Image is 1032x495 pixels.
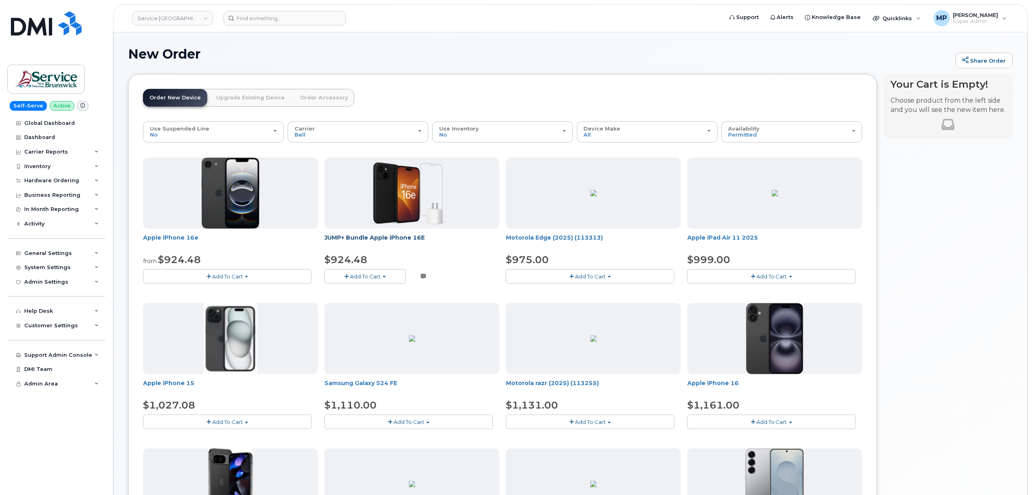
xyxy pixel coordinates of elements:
[687,234,758,241] a: Apple iPad Air 11 2025
[772,190,778,196] img: D05A5B98-8D38-4839-BBA4-545D6CC05E2D.png
[687,415,856,429] button: Add To Cart
[575,419,606,425] span: Add To Cart
[756,419,787,425] span: Add To Cart
[584,131,591,138] span: All
[324,399,377,411] span: $1,110.00
[584,125,621,132] span: Device Make
[394,419,424,425] span: Add To Cart
[324,254,367,265] span: $924.48
[288,121,428,142] button: Carrier Bell
[575,273,606,280] span: Add To Cart
[506,379,681,395] div: Motorola razr (2025) (113255)
[506,415,674,429] button: Add To Cart
[358,158,465,229] img: ChatGPT_Image_Aug_20__2025__08_11_56_AM.png
[687,379,739,387] a: Apple iPhone 16
[756,273,787,280] span: Add To Cart
[687,269,856,283] button: Add To Cart
[324,269,406,283] button: Add To Cart
[295,125,315,132] span: Carrier
[128,47,952,61] h1: New Order
[722,121,862,142] button: Availability Permitted
[150,131,158,138] span: No
[891,79,1006,90] h4: Your Cart is Empty!
[439,131,447,138] span: No
[324,234,425,241] a: JUMP+ Bundle Apple iPhone 16E
[409,335,415,342] img: E7EB6A23-A041-42A0-8286-757622E2148C.png
[324,379,397,387] a: Samsung Galaxy S24 FE
[350,273,381,280] span: Add To Cart
[506,234,681,250] div: Motorola Edge (2025) (113313)
[210,89,291,107] a: Upgrade Existing Device
[577,121,718,142] button: Device Make All
[143,399,195,411] span: $1,027.08
[143,257,157,265] small: from
[202,158,260,229] img: iphone16e.png
[143,415,312,429] button: Add To Cart
[687,379,862,395] div: Apple iPhone 16
[150,125,209,132] span: Use Suspended Line
[891,96,1006,115] p: Choose product from the left side and you will see the new item here.
[324,379,499,395] div: Samsung Galaxy S24 FE
[143,234,198,241] a: Apple iPhone 16e
[143,89,207,107] a: Order New Device
[143,234,318,250] div: Apple iPhone 16e
[432,121,573,142] button: Use Inventory No
[687,254,730,265] span: $999.00
[143,269,312,283] button: Add To Cart
[295,131,305,138] span: Bell
[590,335,597,342] img: 5064C4E8-FB8A-45B3-ADD3-50D80ADAD265.png
[746,303,803,374] img: iphone_16_plus.png
[143,379,318,395] div: Apple iPhone 15
[143,121,284,142] button: Use Suspended Line No
[506,254,549,265] span: $975.00
[956,53,1013,69] a: Share Order
[143,379,194,387] a: Apple iPhone 15
[506,399,558,411] span: $1,131.00
[212,419,243,425] span: Add To Cart
[729,131,757,138] span: Permitted
[506,269,674,283] button: Add To Cart
[729,125,760,132] span: Availability
[204,303,257,374] img: iphone15.jpg
[590,481,597,487] img: 110CE2EE-BED8-457C-97B0-44C820BA34CE.png
[324,234,499,250] div: JUMP+ Bundle Apple iPhone 16E
[439,125,479,132] span: Use Inventory
[409,481,415,487] img: 57B83B5E-1227-4C56-9305-26E250A750A3.PNG
[687,234,862,250] div: Apple iPad Air 11 2025
[590,190,597,196] img: 97AF51E2-C620-4B55-8757-DE9A619F05BB.png
[506,379,599,387] a: Motorola razr (2025) (113255)
[687,399,739,411] span: $1,161.00
[294,89,354,107] a: Order Accessory
[324,415,493,429] button: Add To Cart
[212,273,243,280] span: Add To Cart
[158,254,201,265] span: $924.48
[506,234,603,241] a: Motorola Edge (2025) (113313)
